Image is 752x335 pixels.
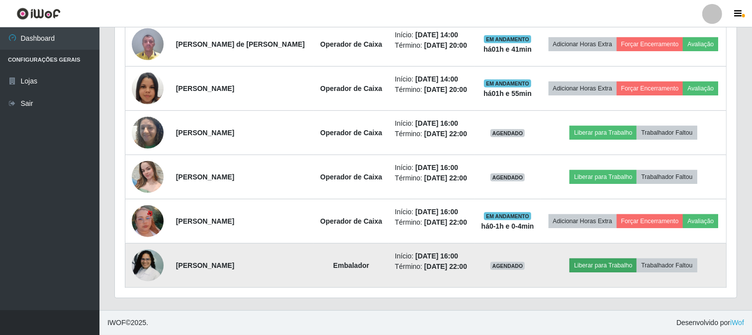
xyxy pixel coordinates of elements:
[490,262,525,270] span: AGENDADO
[395,173,469,183] li: Término:
[415,31,458,39] time: [DATE] 14:00
[490,129,525,137] span: AGENDADO
[320,129,382,137] strong: Operador de Caixa
[415,252,458,260] time: [DATE] 16:00
[132,156,164,198] img: 1743980608133.jpeg
[132,23,164,65] img: 1734563088725.jpeg
[176,217,234,225] strong: [PERSON_NAME]
[333,261,369,269] strong: Embalador
[637,258,697,272] button: Trabalhador Faltou
[107,319,126,327] span: IWOF
[107,318,148,328] span: © 2025 .
[395,251,469,261] li: Início:
[569,258,637,272] button: Liberar para Trabalho
[424,85,467,93] time: [DATE] 20:00
[176,173,234,181] strong: [PERSON_NAME]
[176,261,234,269] strong: [PERSON_NAME]
[415,75,458,83] time: [DATE] 14:00
[320,40,382,48] strong: Operador de Caixa
[424,41,467,49] time: [DATE] 20:00
[395,74,469,84] li: Início:
[569,170,637,184] button: Liberar para Trabalho
[569,126,637,140] button: Liberar para Trabalho
[395,30,469,40] li: Início:
[424,174,467,182] time: [DATE] 22:00
[415,164,458,171] time: [DATE] 16:00
[484,35,531,43] span: EM ANDAMENTO
[320,84,382,92] strong: Operador de Caixa
[395,84,469,95] li: Término:
[395,118,469,129] li: Início:
[617,214,683,228] button: Forçar Encerramento
[132,60,164,117] img: 1753040270592.jpeg
[617,37,683,51] button: Forçar Encerramento
[132,111,164,154] img: 1736128144098.jpeg
[176,129,234,137] strong: [PERSON_NAME]
[395,207,469,217] li: Início:
[549,37,617,51] button: Adicionar Horas Extra
[424,130,467,138] time: [DATE] 22:00
[617,82,683,95] button: Forçar Encerramento
[683,37,718,51] button: Avaliação
[484,212,531,220] span: EM ANDAMENTO
[395,129,469,139] li: Término:
[176,40,305,48] strong: [PERSON_NAME] de [PERSON_NAME]
[730,319,744,327] a: iWof
[484,80,531,87] span: EM ANDAMENTO
[483,45,532,53] strong: há 01 h e 41 min
[481,222,534,230] strong: há 0-1 h e 0-4 min
[549,214,617,228] button: Adicionar Horas Extra
[320,173,382,181] strong: Operador de Caixa
[16,7,61,20] img: CoreUI Logo
[683,214,718,228] button: Avaliação
[132,193,164,250] img: 1754593776383.jpeg
[415,208,458,216] time: [DATE] 16:00
[483,89,532,97] strong: há 01 h e 55 min
[176,84,234,92] strong: [PERSON_NAME]
[637,126,697,140] button: Trabalhador Faltou
[415,119,458,127] time: [DATE] 16:00
[549,82,617,95] button: Adicionar Horas Extra
[490,173,525,181] span: AGENDADO
[424,262,467,270] time: [DATE] 22:00
[424,218,467,226] time: [DATE] 22:00
[395,261,469,272] li: Término:
[395,40,469,51] li: Término:
[395,163,469,173] li: Início:
[683,82,718,95] button: Avaliação
[132,234,164,297] img: 1734175120781.jpeg
[395,217,469,228] li: Término:
[676,318,744,328] span: Desenvolvido por
[637,170,697,184] button: Trabalhador Faltou
[320,217,382,225] strong: Operador de Caixa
